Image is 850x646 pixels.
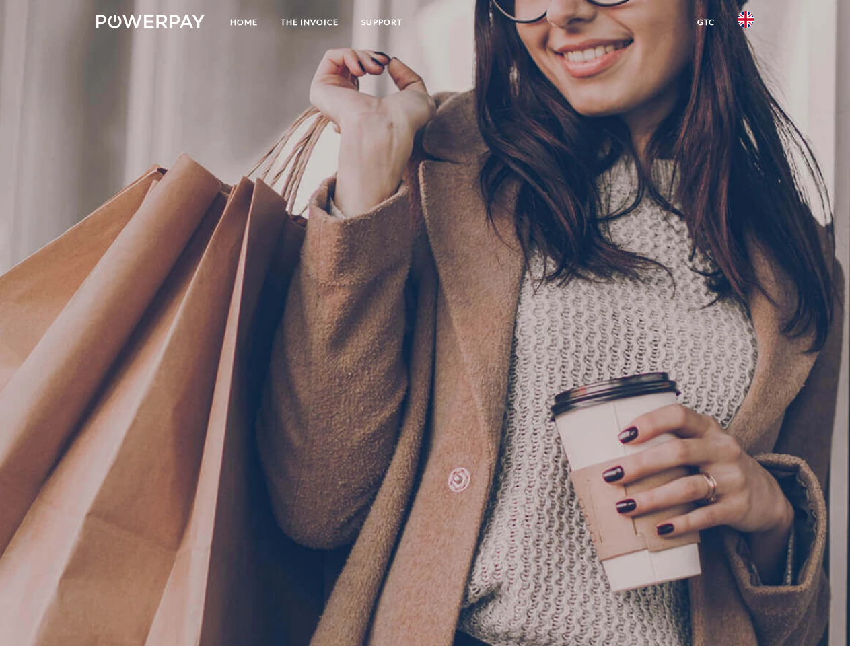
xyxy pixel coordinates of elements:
[350,10,414,34] a: Support
[269,10,350,34] a: THE INVOICE
[96,15,205,28] img: logo-powerpay-white.svg
[219,10,269,34] a: Home
[686,10,726,34] a: GTC
[738,11,754,28] img: en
